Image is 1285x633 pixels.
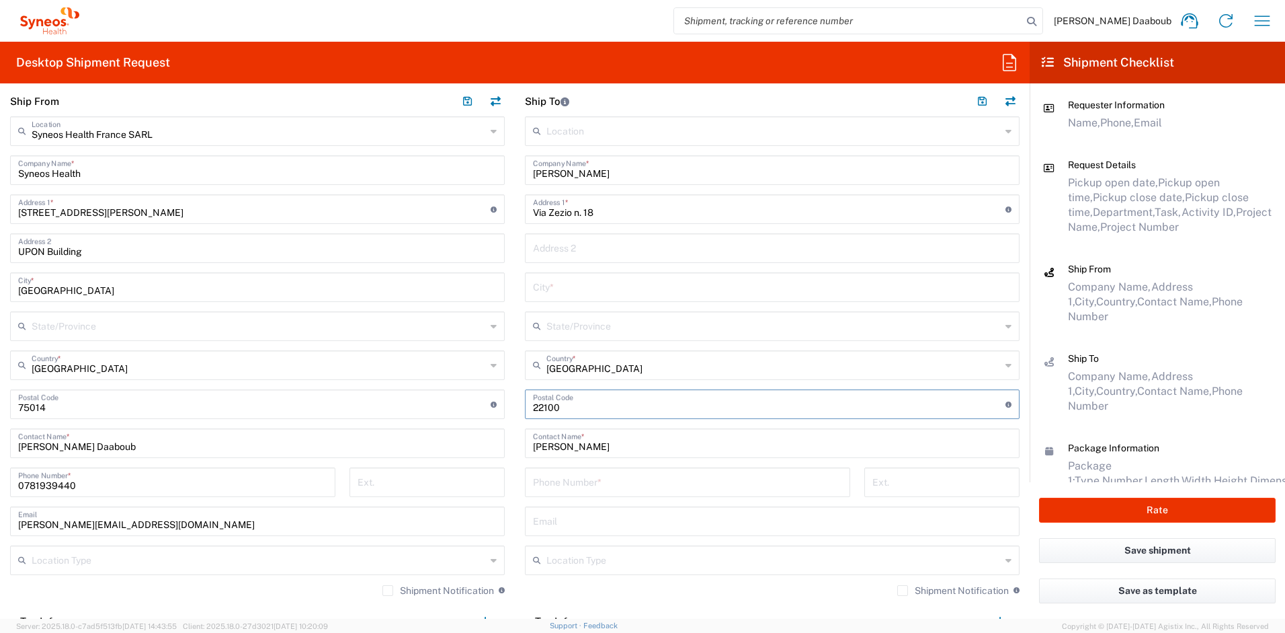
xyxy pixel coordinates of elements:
h2: Desktop Shipment Request [16,54,170,71]
h2: Shipment Checklist [1042,54,1174,71]
span: Width, [1182,474,1214,487]
span: Department, [1093,206,1155,219]
span: Company Name, [1068,281,1151,293]
span: Request Details [1068,159,1136,170]
span: Email [1134,116,1162,129]
h2: Ship From [10,95,59,108]
input: Shipment, tracking or reference number [674,8,1022,34]
h2: Ship To [525,95,569,108]
label: Shipment Notification [382,585,494,596]
span: Country, [1096,295,1137,308]
span: Server: 2025.18.0-c7ad5f513fb [16,622,177,630]
span: [DATE] 14:43:55 [122,622,177,630]
button: Rate [1039,498,1276,523]
span: City, [1075,295,1096,308]
span: Type, [1075,474,1102,487]
span: Client: 2025.18.0-27d3021 [183,622,328,630]
a: Feedback [583,622,618,630]
span: Pickup close date, [1093,191,1185,204]
h2: Tax Info [20,615,58,628]
span: Task, [1155,206,1182,219]
span: [PERSON_NAME] Daaboub [1054,15,1171,27]
button: Save shipment [1039,538,1276,563]
span: Company Name, [1068,370,1151,383]
label: Shipment Notification [897,585,1009,596]
button: Save as template [1039,579,1276,603]
span: Length, [1145,474,1182,487]
span: Phone, [1100,116,1134,129]
span: Ship From [1068,264,1111,274]
span: Ship To [1068,353,1099,364]
span: City, [1075,385,1096,398]
a: Support [550,622,583,630]
span: [DATE] 10:20:09 [274,622,328,630]
span: Name, [1068,116,1100,129]
h2: Tax Info [535,615,573,628]
span: Contact Name, [1137,295,1212,308]
span: Activity ID, [1182,206,1236,219]
span: Copyright © [DATE]-[DATE] Agistix Inc., All Rights Reserved [1062,620,1269,632]
span: Contact Name, [1137,385,1212,398]
span: Project Number [1100,221,1179,233]
span: Height, [1214,474,1250,487]
span: Pickup open date, [1068,176,1158,189]
span: Package 1: [1068,459,1112,487]
span: Country, [1096,385,1137,398]
span: Package Information [1068,443,1159,453]
span: Requester Information [1068,100,1165,110]
span: Number, [1102,474,1145,487]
